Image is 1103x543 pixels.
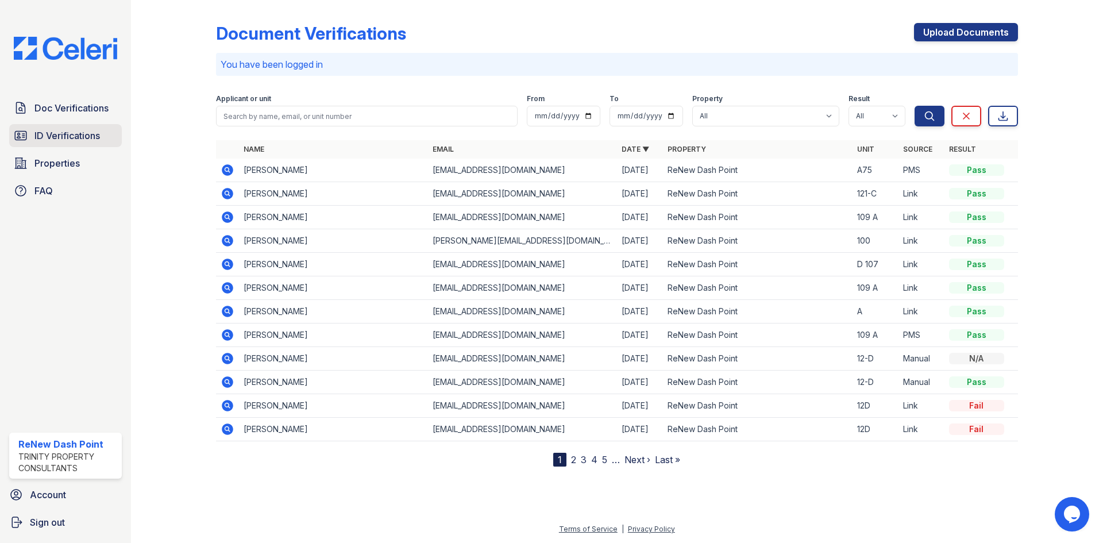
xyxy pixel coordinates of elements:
div: Fail [949,400,1004,411]
td: 109 A [853,324,898,347]
div: Pass [949,164,1004,176]
div: Pass [949,211,1004,223]
div: Document Verifications [216,23,406,44]
td: [PERSON_NAME] [239,418,428,441]
td: 12-D [853,347,898,371]
div: Pass [949,259,1004,270]
input: Search by name, email, or unit number [216,106,518,126]
span: … [612,453,620,467]
td: 109 A [853,206,898,229]
td: A [853,300,898,324]
iframe: chat widget [1055,497,1092,532]
label: Applicant or unit [216,94,271,103]
td: [DATE] [617,418,663,441]
td: ReNew Dash Point [663,182,852,206]
td: 12D [853,418,898,441]
td: [EMAIL_ADDRESS][DOMAIN_NAME] [428,182,617,206]
td: [EMAIL_ADDRESS][DOMAIN_NAME] [428,159,617,182]
td: [EMAIL_ADDRESS][DOMAIN_NAME] [428,276,617,300]
td: ReNew Dash Point [663,159,852,182]
label: From [527,94,545,103]
td: [DATE] [617,206,663,229]
td: ReNew Dash Point [663,300,852,324]
td: [DATE] [617,394,663,418]
td: [PERSON_NAME] [239,182,428,206]
a: 2 [571,454,576,465]
td: ReNew Dash Point [663,347,852,371]
td: Manual [898,347,944,371]
a: Source [903,145,932,153]
div: Fail [949,423,1004,435]
div: N/A [949,353,1004,364]
a: Property [668,145,706,153]
td: ReNew Dash Point [663,418,852,441]
a: Properties [9,152,122,175]
td: Link [898,300,944,324]
td: 109 A [853,276,898,300]
span: Properties [34,156,80,170]
a: 4 [591,454,597,465]
td: D 107 [853,253,898,276]
td: [DATE] [617,182,663,206]
td: Link [898,206,944,229]
a: Terms of Service [559,525,618,533]
span: ID Verifications [34,129,100,143]
td: [EMAIL_ADDRESS][DOMAIN_NAME] [428,418,617,441]
td: [PERSON_NAME] [239,371,428,394]
td: Manual [898,371,944,394]
td: ReNew Dash Point [663,206,852,229]
img: CE_Logo_Blue-a8612792a0a2168367f1c8372b55b34899dd931a85d93a1a3d3e32e68fde9ad4.png [5,37,126,60]
span: Account [30,488,66,502]
td: [PERSON_NAME] [239,300,428,324]
a: Privacy Policy [628,525,675,533]
td: Link [898,182,944,206]
td: 12D [853,394,898,418]
td: Link [898,394,944,418]
td: PMS [898,324,944,347]
a: 3 [581,454,587,465]
td: [EMAIL_ADDRESS][DOMAIN_NAME] [428,300,617,324]
td: [EMAIL_ADDRESS][DOMAIN_NAME] [428,206,617,229]
a: Sign out [5,511,126,534]
td: [DATE] [617,371,663,394]
td: [DATE] [617,300,663,324]
td: ReNew Dash Point [663,371,852,394]
td: [PERSON_NAME] [239,276,428,300]
div: ReNew Dash Point [18,437,117,451]
div: Pass [949,329,1004,341]
td: [DATE] [617,159,663,182]
a: ID Verifications [9,124,122,147]
td: Link [898,276,944,300]
td: [DATE] [617,276,663,300]
td: A75 [853,159,898,182]
div: | [622,525,624,533]
td: [PERSON_NAME] [239,229,428,253]
label: Result [849,94,870,103]
a: Account [5,483,126,506]
span: Sign out [30,515,65,529]
td: 121-C [853,182,898,206]
td: [EMAIL_ADDRESS][DOMAIN_NAME] [428,371,617,394]
a: Doc Verifications [9,97,122,120]
td: ReNew Dash Point [663,394,852,418]
label: To [610,94,619,103]
td: [EMAIL_ADDRESS][DOMAIN_NAME] [428,347,617,371]
div: Pass [949,188,1004,199]
td: ReNew Dash Point [663,253,852,276]
td: [DATE] [617,229,663,253]
span: FAQ [34,184,53,198]
td: [EMAIL_ADDRESS][DOMAIN_NAME] [428,253,617,276]
div: Trinity Property Consultants [18,451,117,474]
div: Pass [949,235,1004,247]
td: [EMAIL_ADDRESS][DOMAIN_NAME] [428,324,617,347]
td: [PERSON_NAME] [239,206,428,229]
td: [PERSON_NAME] [239,347,428,371]
td: ReNew Dash Point [663,276,852,300]
div: 1 [553,453,566,467]
td: Link [898,418,944,441]
div: Pass [949,306,1004,317]
td: ReNew Dash Point [663,324,852,347]
td: [PERSON_NAME][EMAIL_ADDRESS][DOMAIN_NAME] [428,229,617,253]
a: Unit [857,145,874,153]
